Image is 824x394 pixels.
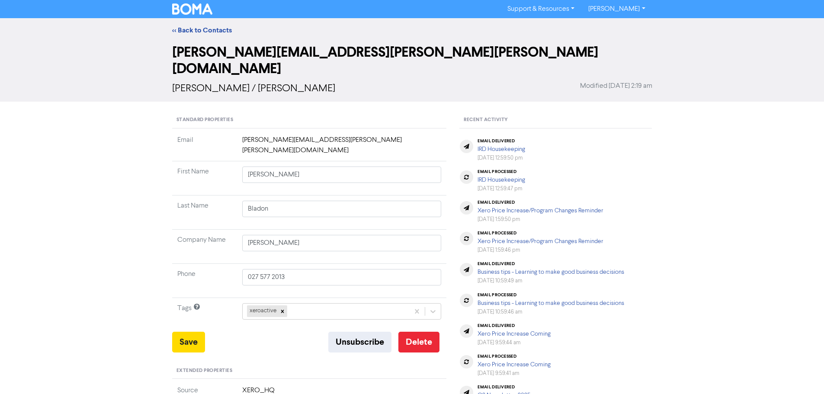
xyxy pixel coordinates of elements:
div: [DATE] 1:59:50 pm [478,215,603,224]
div: [DATE] 12:59:50 pm [478,154,525,162]
td: Email [172,135,237,161]
td: Phone [172,263,237,298]
span: Modified [DATE] 2:19 am [580,81,652,91]
a: Business tips - Learning to make good business decisions [478,269,624,275]
a: [PERSON_NAME] [581,2,652,16]
div: email delivered [478,200,603,205]
button: Save [172,332,205,352]
div: email processed [478,354,551,359]
a: Business tips - Learning to make good business decisions [478,300,624,306]
button: Unsubscribe [328,332,391,352]
button: Delete [398,332,439,352]
img: BOMA Logo [172,3,213,15]
div: Extended Properties [172,363,447,379]
a: Xero Price Increase/Program Changes Reminder [478,208,603,214]
div: xeroactive [247,305,278,317]
div: [DATE] 1:59:46 pm [478,246,603,254]
td: [PERSON_NAME][EMAIL_ADDRESS][PERSON_NAME][PERSON_NAME][DOMAIN_NAME] [237,135,447,161]
td: Company Name [172,229,237,263]
div: [DATE] 12:59:47 pm [478,185,525,193]
a: IRD Housekeeping [478,177,525,183]
div: email delivered [478,138,525,144]
div: [DATE] 10:59:46 am [478,308,624,316]
a: Xero Price Increase Coming [478,362,551,368]
div: email delivered [478,323,551,328]
a: IRD Housekeeping [478,146,525,152]
iframe: Chat Widget [781,352,824,394]
td: Last Name [172,195,237,229]
div: Standard Properties [172,112,447,128]
div: email delivered [478,261,624,266]
div: Recent Activity [459,112,652,128]
td: First Name [172,161,237,195]
h2: [PERSON_NAME][EMAIL_ADDRESS][PERSON_NAME][PERSON_NAME][DOMAIN_NAME] [172,44,652,77]
div: email processed [478,231,603,236]
a: Xero Price Increase Coming [478,331,551,337]
div: [DATE] 9:59:41 am [478,369,551,378]
div: email processed [478,292,624,298]
td: Tags [172,298,237,332]
a: Support & Resources [500,2,581,16]
div: email processed [478,169,525,174]
div: [DATE] 10:59:49 am [478,277,624,285]
div: email delivered [478,384,530,390]
span: [PERSON_NAME] / [PERSON_NAME] [172,83,335,94]
a: Xero Price Increase/Program Changes Reminder [478,238,603,244]
div: [DATE] 9:59:44 am [478,339,551,347]
a: << Back to Contacts [172,26,232,35]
